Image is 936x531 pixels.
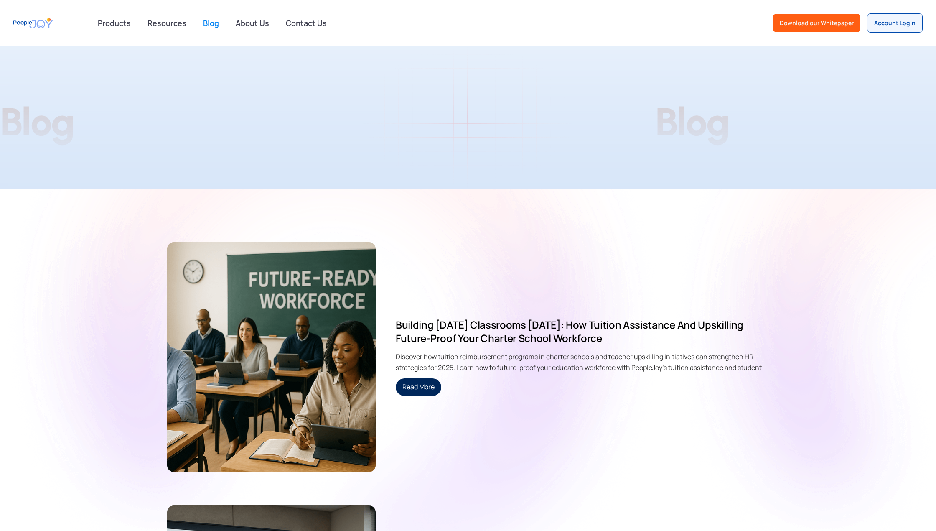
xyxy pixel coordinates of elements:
div: Discover how tuition reimbursement programs in charter schools and teacher upskilling initiatives... [396,352,769,372]
div: Account Login [874,19,916,27]
div: Download our Whitepaper [780,19,854,27]
a: Read More [396,378,441,396]
a: Resources [142,14,191,32]
a: Contact Us [281,14,332,32]
a: Download our Whitepaper [773,14,860,32]
h2: Building [DATE] Classrooms [DATE]: How Tuition Assistance and Upskilling Future-Proof Your Charte... [396,318,769,345]
img: Diverse group of teachers in a modern charter school classroom participating in professional deve... [167,242,376,472]
a: home [13,14,53,33]
a: About Us [231,14,274,32]
a: Account Login [867,13,923,33]
a: Blog [198,14,224,32]
div: Products [93,15,136,31]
